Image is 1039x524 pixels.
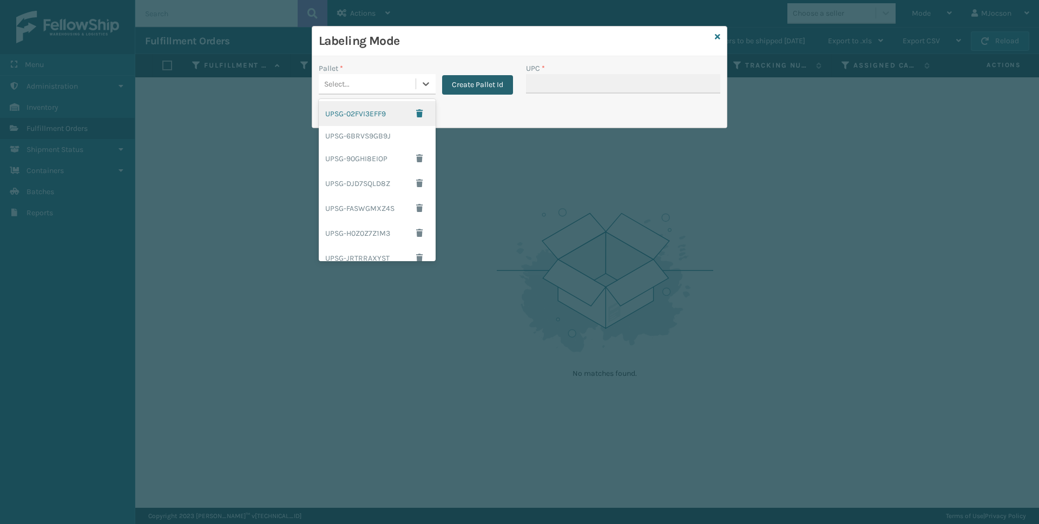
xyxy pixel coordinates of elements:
div: UPSG-JRTRRAXYST [319,246,436,270]
div: UPSG-6BRVS9GB9J [319,126,436,146]
div: UPSG-DJD7SQLD8Z [319,171,436,196]
label: Pallet [319,63,343,74]
div: UPSG-90GHI8EIOP [319,146,436,171]
h3: Labeling Mode [319,33,711,49]
div: UPSG-FASWGMXZ4S [319,196,436,221]
div: UPSG-H0Z0Z7Z1M3 [319,221,436,246]
button: Create Pallet Id [442,75,513,95]
div: UPSG-02FVI3EFF9 [319,101,436,126]
label: UPC [526,63,545,74]
div: Select... [324,78,350,90]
